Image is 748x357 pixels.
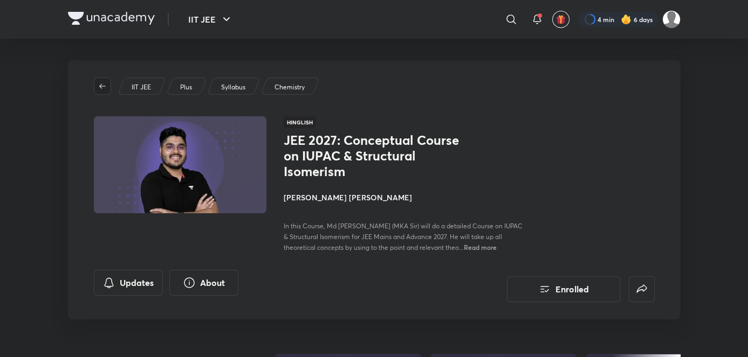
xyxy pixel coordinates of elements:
h4: [PERSON_NAME] [PERSON_NAME] [284,192,525,203]
img: Company Logo [68,12,155,25]
button: false [629,276,655,302]
p: Syllabus [221,82,245,92]
a: Plus [178,82,194,92]
span: In this Course, Md [PERSON_NAME] (MKA Sir) will do a detailed Course on IUPAC & Structural Isomer... [284,222,523,251]
span: Hinglish [284,116,316,128]
a: Company Logo [68,12,155,27]
img: streak [621,14,632,25]
button: IIT JEE [182,9,239,30]
button: Enrolled [507,276,620,302]
img: avatar [556,15,566,24]
img: SUBHRANGSU DAS [662,10,681,29]
a: Syllabus [219,82,247,92]
img: Thumbnail [92,115,267,214]
p: Plus [180,82,192,92]
p: IIT JEE [132,82,151,92]
button: avatar [552,11,569,28]
a: IIT JEE [129,82,153,92]
span: Read more [464,243,497,251]
p: Chemistry [275,82,305,92]
button: Updates [94,270,163,296]
button: About [169,270,238,296]
a: Chemistry [272,82,306,92]
h1: JEE 2027: Conceptual Course on IUPAC & Structural Isomerism [284,132,460,179]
